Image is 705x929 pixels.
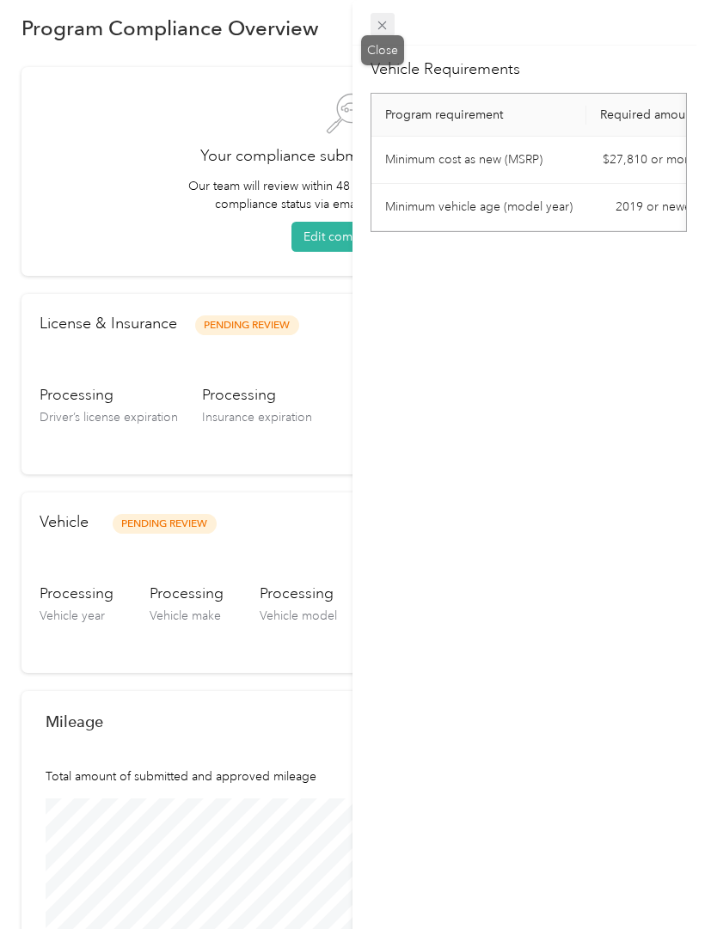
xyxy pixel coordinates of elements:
th: Program requirement [371,94,586,137]
td: Minimum vehicle age (model year) [371,184,586,231]
td: Minimum cost as new (MSRP) [371,137,586,184]
div: Close [361,35,404,65]
iframe: Everlance-gr Chat Button Frame [609,833,705,929]
h2: Vehicle Requirements [371,58,687,81]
